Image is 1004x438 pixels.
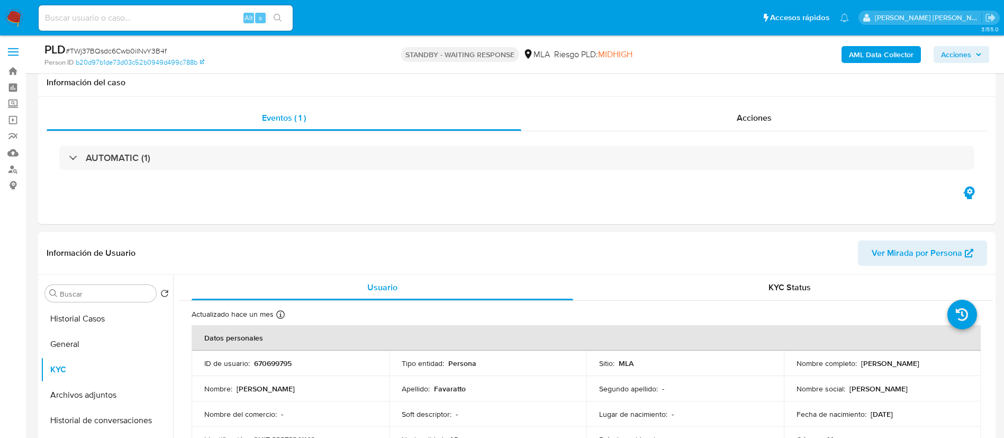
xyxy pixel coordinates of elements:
button: Ver Mirada por Persona [858,240,987,266]
p: Apellido : [402,384,430,394]
div: MLA [523,49,550,60]
button: General [41,332,173,357]
p: - [662,384,664,394]
button: AML Data Collector [842,46,921,63]
p: [PERSON_NAME] [237,384,295,394]
p: Lugar de nacimiento : [599,409,667,419]
p: - [672,409,674,419]
h1: Información del caso [47,77,987,88]
p: 670699795 [254,359,292,368]
p: Segundo apellido : [599,384,658,394]
p: Fecha de nacimiento : [797,409,866,419]
p: [PERSON_NAME] [849,384,908,394]
span: Alt [245,13,253,23]
p: [DATE] [871,409,893,419]
p: Tipo entidad : [402,359,444,368]
a: b20d97b1de73d03c52b0949d499c788b [76,58,204,67]
h3: AUTOMATIC (1) [86,152,150,164]
p: MLA [619,359,634,368]
button: Archivos adjuntos [41,382,173,408]
button: search-icon [267,11,288,25]
button: Acciones [934,46,989,63]
p: Nombre del comercio : [204,409,277,419]
p: Actualizado hace un mes [192,309,274,319]
span: Ver Mirada por Persona [872,240,962,266]
button: Historial Casos [41,306,173,332]
p: Persona [448,359,476,368]
span: Acciones [941,46,971,63]
p: [PERSON_NAME] [861,359,919,368]
span: Usuario [367,281,397,293]
p: Soft descriptor : [402,409,451,419]
button: Buscar [49,289,58,298]
a: Salir [985,12,996,23]
p: Nombre social : [797,384,845,394]
b: PLD [44,41,66,58]
a: Notificaciones [840,13,849,22]
span: s [259,13,262,23]
p: lucia.neglia@mercadolibre.com [875,13,982,23]
input: Buscar [60,289,152,299]
p: STANDBY - WAITING RESPONSE [401,47,519,62]
p: Sitio : [599,359,614,368]
span: # TWj37BQsdc6Cwb0ilNvY3B4f [66,46,167,56]
button: Historial de conversaciones [41,408,173,433]
span: MIDHIGH [598,48,632,60]
p: Nombre completo : [797,359,857,368]
button: KYC [41,357,173,382]
p: Favaratto [434,384,466,394]
button: Volver al orden por defecto [160,289,169,301]
span: Acciones [737,112,772,124]
span: Riesgo PLD: [554,49,632,60]
p: - [281,409,283,419]
div: AUTOMATIC (1) [59,146,974,170]
th: Datos personales [192,325,981,351]
h1: Información de Usuario [47,248,135,258]
span: KYC Status [768,281,811,293]
p: - [456,409,458,419]
span: Eventos ( 1 ) [262,112,306,124]
p: Nombre : [204,384,232,394]
b: Person ID [44,58,74,67]
input: Buscar usuario o caso... [39,11,293,25]
p: ID de usuario : [204,359,250,368]
b: AML Data Collector [849,46,913,63]
span: Accesos rápidos [770,12,829,23]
